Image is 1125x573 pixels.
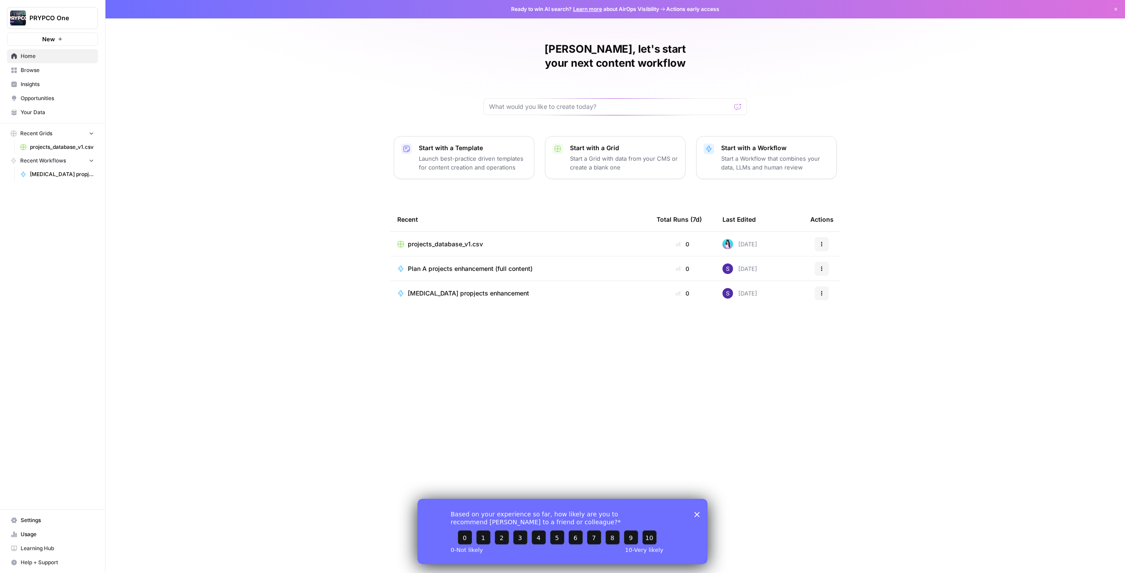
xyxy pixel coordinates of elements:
[21,516,94,524] span: Settings
[810,207,834,231] div: Actions
[408,289,529,298] span: [MEDICAL_DATA] propjects enhancement
[722,263,733,274] img: hhe639wjkdbmop2p8tn1qho7jec6
[7,105,98,119] a: Your Data
[394,136,534,179] button: Start with a TemplateLaunch best-practice driven templates for content creation and operations
[21,66,94,74] span: Browse
[20,157,66,165] span: Recent Workflows
[722,207,756,231] div: Last Edited
[21,530,94,538] span: Usage
[722,288,733,299] img: hhe639wjkdbmop2p8tn1qho7jec6
[696,136,837,179] button: Start with a WorkflowStart a Workflow that combines your data, LLMs and human review
[10,10,26,26] img: PRYPCO One Logo
[16,167,98,181] a: [MEDICAL_DATA] propjects enhancement
[722,239,757,249] div: [DATE]
[657,240,708,249] div: 0
[722,239,733,249] img: dcxkw5bsh1xd8jjfm9rrnd01jenb
[7,555,98,569] button: Help + Support
[21,559,94,566] span: Help + Support
[722,288,757,299] div: [DATE]
[408,240,483,249] span: projects_database_v1.csv
[489,102,731,111] input: What would you like to create today?
[570,154,678,172] p: Start a Grid with data from your CMS or create a blank one
[419,144,527,152] p: Start with a Template
[7,127,98,140] button: Recent Grids
[16,140,98,154] a: projects_database_v1.csv
[666,5,719,13] span: Actions early access
[408,264,533,273] span: Plan A projects enhancement (full content)
[419,154,527,172] p: Launch best-practice driven templates for content creation and operations
[570,144,678,152] p: Start with a Grid
[7,541,98,555] a: Learning Hub
[21,94,94,102] span: Opportunities
[573,6,602,12] a: Learn more
[7,63,98,77] a: Browse
[29,14,83,22] span: PRYPCO One
[545,136,686,179] button: Start with a GridStart a Grid with data from your CMS or create a blank one
[657,264,708,273] div: 0
[21,52,94,60] span: Home
[397,264,642,273] a: Plan A projects enhancement (full content)
[21,80,94,88] span: Insights
[397,207,642,231] div: Recent
[7,513,98,527] a: Settings
[483,42,747,70] h1: [PERSON_NAME], let's start your next content workflow
[657,289,708,298] div: 0
[7,154,98,167] button: Recent Workflows
[7,7,98,29] button: Workspace: PRYPCO One
[30,170,94,178] span: [MEDICAL_DATA] propjects enhancement
[7,77,98,91] a: Insights
[7,49,98,63] a: Home
[397,240,642,249] a: projects_database_v1.csv
[21,108,94,116] span: Your Data
[657,207,702,231] div: Total Runs (7d)
[511,5,659,13] span: Ready to win AI search? about AirOps Visibility
[42,35,55,43] span: New
[7,91,98,105] a: Opportunities
[721,144,829,152] p: Start with a Workflow
[20,130,52,137] span: Recent Grids
[721,154,829,172] p: Start a Workflow that combines your data, LLMs and human review
[397,289,642,298] a: [MEDICAL_DATA] propjects enhancement
[417,499,708,564] iframe: Survey from AirOps
[7,32,98,46] button: New
[30,143,94,151] span: projects_database_v1.csv
[722,263,757,274] div: [DATE]
[21,544,94,552] span: Learning Hub
[7,527,98,541] a: Usage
